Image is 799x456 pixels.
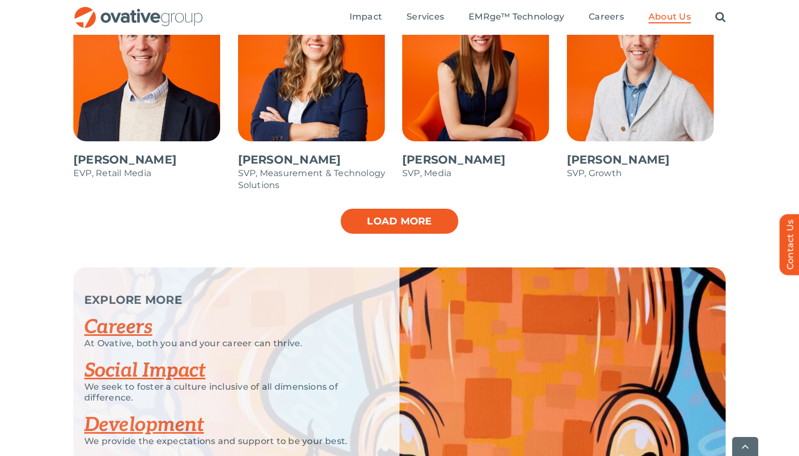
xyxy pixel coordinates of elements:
a: About Us [648,11,691,23]
a: EMRge™ Technology [469,11,564,23]
span: EMRge™ Technology [469,11,564,22]
a: Services [407,11,444,23]
a: Impact [349,11,382,23]
a: Search [715,11,726,23]
a: OG_Full_horizontal_RGB [73,5,204,16]
a: Load more [340,208,459,235]
span: Careers [589,11,624,22]
p: We provide the expectations and support to be your best. [84,436,372,447]
span: Services [407,11,444,22]
a: Development [84,413,204,437]
span: About Us [648,11,691,22]
a: Careers [84,315,152,339]
p: We seek to foster a culture inclusive of all dimensions of difference. [84,382,372,403]
p: At Ovative, both you and your career can thrive. [84,338,372,349]
span: Impact [349,11,382,22]
a: Careers [589,11,624,23]
p: EXPLORE MORE [84,295,372,305]
a: Social Impact [84,359,205,383]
